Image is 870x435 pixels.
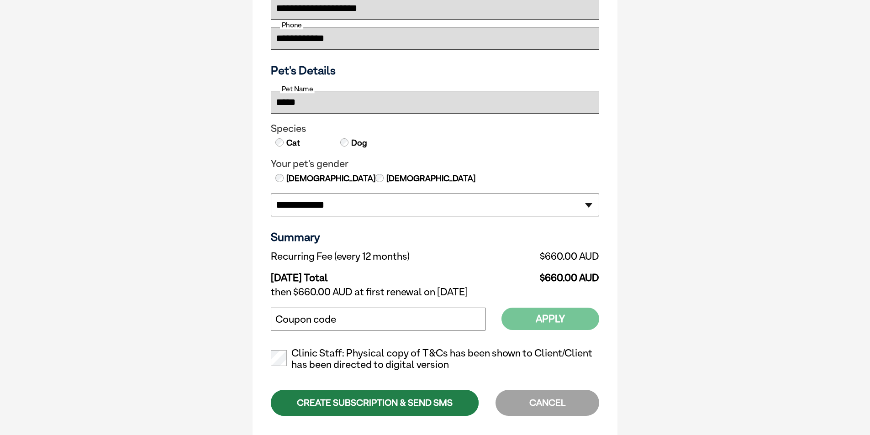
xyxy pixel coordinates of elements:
div: CANCEL [496,390,599,416]
label: Phone [280,21,303,29]
td: $660.00 AUD [499,265,599,284]
legend: Species [271,123,599,135]
input: Clinic Staff: Physical copy of T&Cs has been shown to Client/Client has been directed to digital ... [271,350,287,366]
label: Clinic Staff: Physical copy of T&Cs has been shown to Client/Client has been directed to digital ... [271,347,599,371]
h3: Summary [271,230,599,244]
td: $660.00 AUD [499,248,599,265]
button: Apply [501,308,599,330]
div: CREATE SUBSCRIPTION & SEND SMS [271,390,479,416]
label: Coupon code [275,314,336,325]
td: Recurring Fee (every 12 months) [271,248,499,265]
td: [DATE] Total [271,265,499,284]
legend: Your pet's gender [271,158,599,170]
td: then $660.00 AUD at first renewal on [DATE] [271,284,599,300]
h3: Pet's Details [267,63,603,77]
